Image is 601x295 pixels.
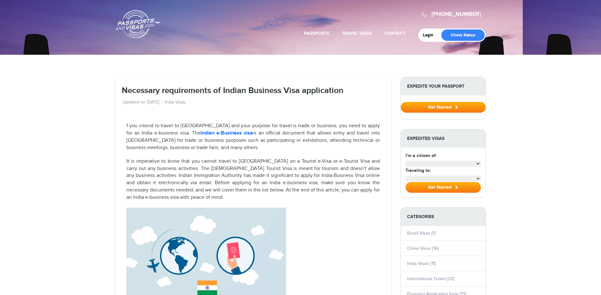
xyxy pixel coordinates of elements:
[407,230,436,236] a: Brazil Visas [1]
[126,122,380,151] p: f you intend to travel to [GEOGRAPHIC_DATA] and your purpose for travel is trade or business, you...
[116,10,161,38] a: Passports & [DOMAIN_NAME]
[126,158,380,201] p: It is imperative to know that you cannot travel to [GEOGRAPHIC_DATA] on a Tourist e-Visa or e-Tou...
[406,167,431,174] label: Traveling to:
[432,11,481,18] a: [PHONE_NUMBER]
[201,130,253,136] a: Indian e-Business visa
[401,129,486,147] strong: Expedited Visas
[385,31,406,36] a: Contact
[441,29,485,41] a: Check Status
[123,99,163,106] li: Updated on [DATE]
[407,246,439,251] a: China Visas [16]
[401,77,486,95] strong: Expedite Your Passport
[122,86,385,96] h1: Necessary requirements of Indian Business Visa application
[401,102,486,113] button: Get Started
[304,31,329,36] a: Passports
[423,33,438,38] a: Login
[407,276,454,281] a: International Travel [22]
[165,99,186,106] a: India Visas
[406,182,481,193] button: Get Started
[406,152,437,159] label: I'm a citizen of:
[401,208,486,226] strong: Categories
[342,31,372,36] a: Travel Visas
[401,104,486,110] a: Get Started
[407,261,436,266] a: India Visas [11]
